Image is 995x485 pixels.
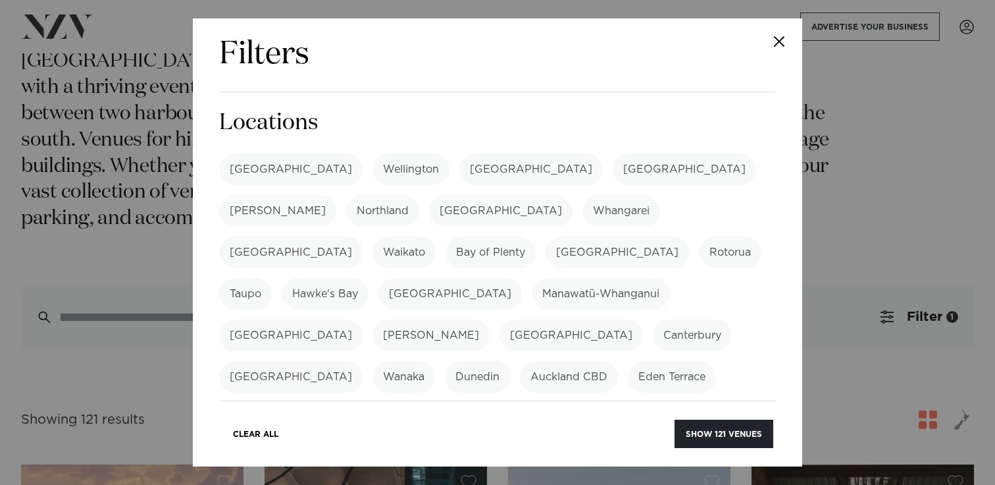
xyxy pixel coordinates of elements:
label: [GEOGRAPHIC_DATA] [613,154,756,185]
label: Dunedin [445,361,510,393]
label: Wanaka [372,361,435,393]
label: Rotorua [699,237,761,268]
label: [GEOGRAPHIC_DATA] [219,154,363,185]
label: [GEOGRAPHIC_DATA] [459,154,603,185]
label: Canterbury [653,320,732,351]
h3: Locations [219,108,776,138]
label: Auckland CBD [520,361,618,393]
button: Clear All [222,420,290,448]
button: Close [756,18,802,65]
label: Manawatū-Whanganui [532,278,670,310]
label: [GEOGRAPHIC_DATA] [219,320,363,351]
label: [GEOGRAPHIC_DATA] [429,195,573,227]
label: Waikato [372,237,436,268]
label: Northland [346,195,419,227]
button: Show 121 venues [675,420,773,448]
label: [PERSON_NAME] [219,195,336,227]
label: Wellington [372,154,449,185]
label: Whangarei [582,195,660,227]
label: Taupo [219,278,272,310]
label: [GEOGRAPHIC_DATA] [546,237,689,268]
label: [PERSON_NAME] [372,320,490,351]
label: Hawke's Bay [282,278,369,310]
label: Eden Terrace [628,361,716,393]
label: [GEOGRAPHIC_DATA] [378,278,522,310]
label: [GEOGRAPHIC_DATA] [499,320,643,351]
label: [GEOGRAPHIC_DATA] [219,237,363,268]
label: Bay of Plenty [446,237,536,268]
label: [GEOGRAPHIC_DATA] [219,361,363,393]
h2: Filters [219,34,309,76]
